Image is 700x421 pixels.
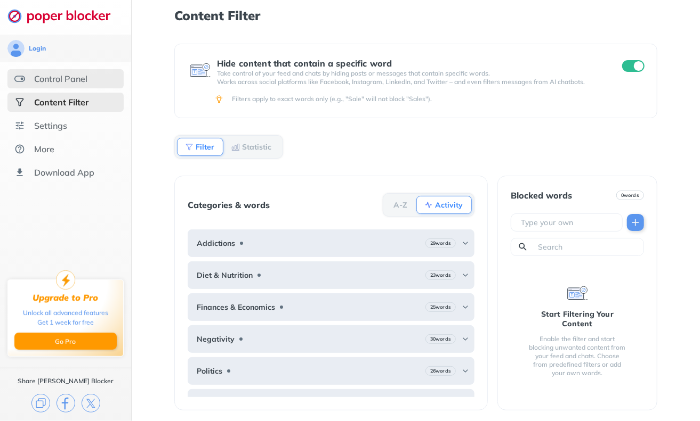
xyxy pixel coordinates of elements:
div: Blocked words [511,191,572,200]
b: 23 words [430,271,451,279]
div: Start Filtering Your Content [528,309,627,328]
b: 29 words [430,240,451,247]
input: Type your own [520,217,618,228]
img: social-selected.svg [14,97,25,108]
b: Politics [197,367,222,375]
div: Upgrade to Pro [33,293,99,303]
div: Enable the filter and start blocking unwanted content from your feed and chats. Choose from prede... [528,335,627,377]
b: Diet & Nutrition [197,271,253,279]
b: 26 words [430,367,451,375]
div: Login [29,44,46,53]
img: download-app.svg [14,167,25,178]
div: Download App [34,167,94,178]
img: about.svg [14,144,25,154]
img: facebook.svg [57,394,75,412]
div: Get 1 week for free [37,318,94,327]
b: Activity [435,202,463,208]
b: Statistic [242,144,271,150]
div: More [34,144,54,154]
img: logo-webpage.svg [7,9,122,23]
div: Hide content that contain a specific word [217,59,603,68]
b: A-Z [393,202,407,208]
button: Go Pro [14,333,117,350]
div: Categories & words [188,200,270,210]
input: Search [537,242,639,252]
b: 30 words [430,335,451,343]
img: avatar.svg [7,40,25,57]
b: 25 words [430,303,451,311]
b: 0 words [621,192,639,199]
b: Filter [196,144,214,150]
h1: Content Filter [174,9,657,22]
div: Control Panel [34,73,87,84]
img: settings.svg [14,120,25,131]
img: Activity [424,201,433,209]
p: Take control of your feed and chats by hiding posts or messages that contain specific words. [217,69,603,78]
div: Filters apply to exact words only (e.g., "Sale" will not block "Sales"). [232,95,642,103]
img: upgrade-to-pro.svg [56,270,75,290]
img: x.svg [82,394,100,412]
img: Statistic [231,143,240,151]
b: Finances & Economics [197,303,275,311]
img: features.svg [14,73,25,84]
p: Works across social platforms like Facebook, Instagram, LinkedIn, and Twitter – and even filters ... [217,78,603,86]
img: Filter [185,143,194,151]
div: Settings [34,120,67,131]
div: Share [PERSON_NAME] Blocker [18,377,114,385]
b: Negativity [197,335,235,343]
img: copy.svg [31,394,50,412]
div: Content Filter [34,97,88,108]
div: Unlock all advanced features [23,308,108,318]
b: Addictions [197,239,235,247]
